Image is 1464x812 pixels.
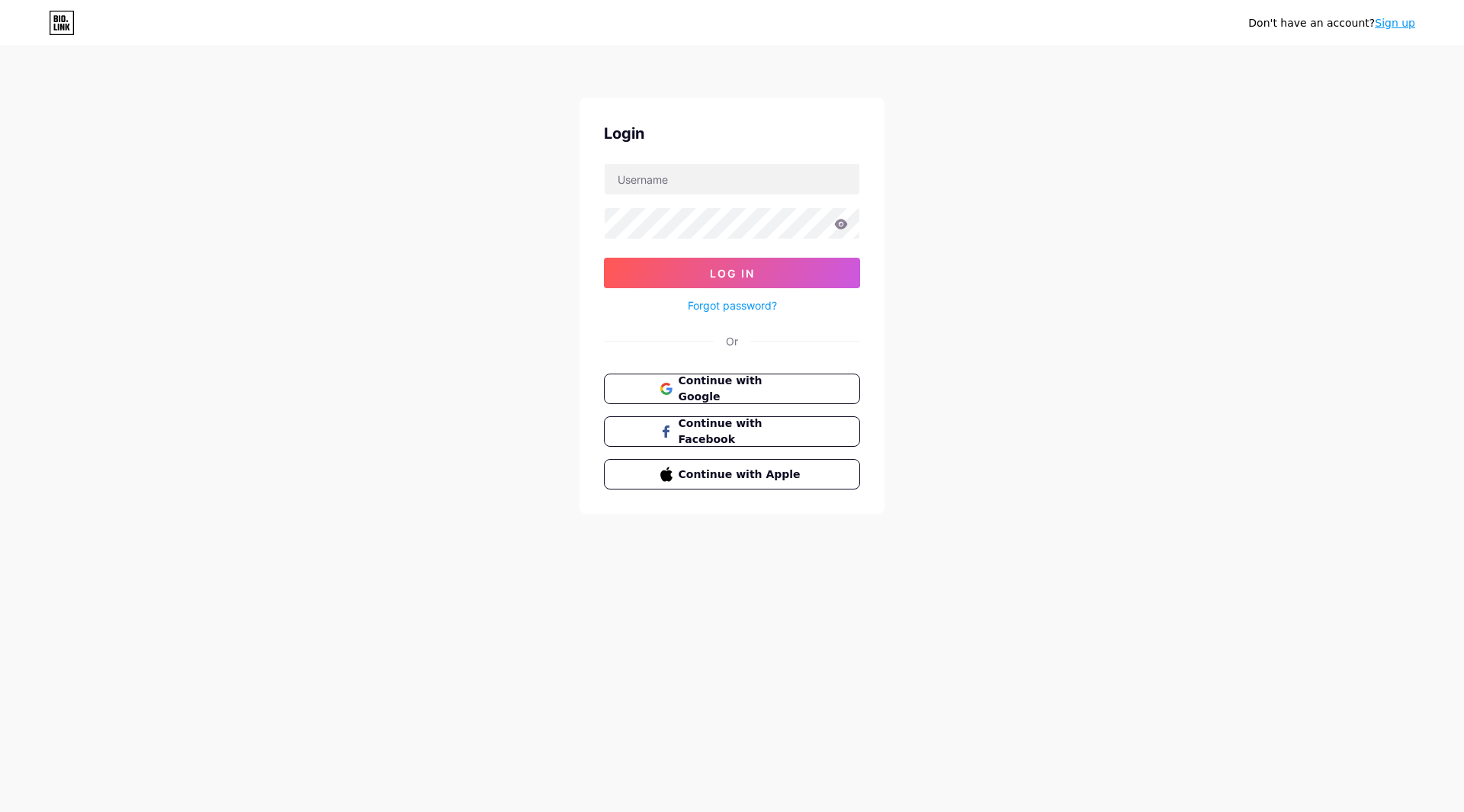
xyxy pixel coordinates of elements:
[679,373,804,405] span: Continue with Google
[604,258,860,288] button: Log In
[604,416,860,447] button: Continue with Facebook
[1375,17,1415,29] a: Sign up
[604,374,860,404] button: Continue with Google
[679,467,804,483] span: Continue with Apple
[688,297,777,313] a: Forgot password?
[604,459,860,489] button: Continue with Apple
[710,267,755,280] span: Log In
[1248,15,1415,31] div: Don't have an account?
[679,416,804,448] span: Continue with Facebook
[605,164,859,194] input: Username
[726,333,738,349] div: Or
[604,122,860,145] div: Login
